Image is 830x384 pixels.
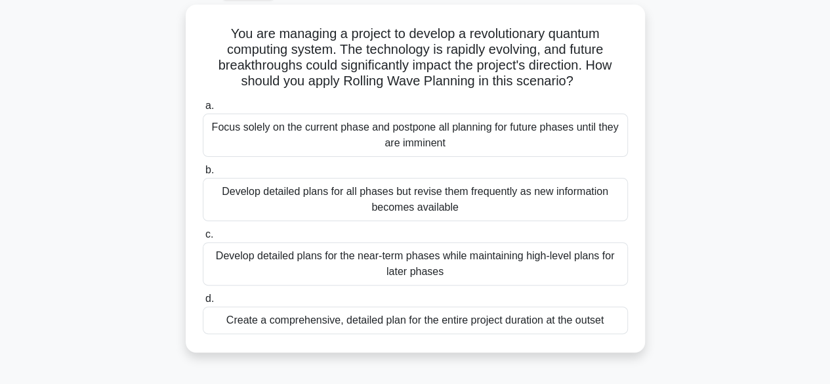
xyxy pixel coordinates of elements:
[203,307,628,334] div: Create a comprehensive, detailed plan for the entire project duration at the outset
[205,228,213,240] span: c.
[201,26,629,90] h5: You are managing a project to develop a revolutionary quantum computing system. The technology is...
[205,164,214,175] span: b.
[203,178,628,221] div: Develop detailed plans for all phases but revise them frequently as new information becomes avail...
[205,100,214,111] span: a.
[203,242,628,286] div: Develop detailed plans for the near-term phases while maintaining high-level plans for later phases
[203,114,628,157] div: Focus solely on the current phase and postpone all planning for future phases until they are immi...
[205,293,214,304] span: d.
